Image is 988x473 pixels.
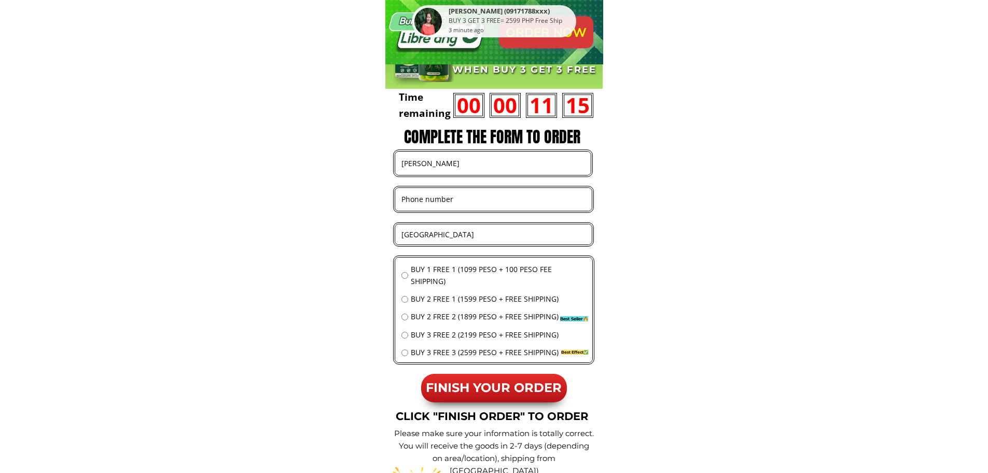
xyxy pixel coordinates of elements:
[399,188,588,210] input: Phone number
[411,347,586,358] span: BUY 3 FREE 3 (2599 PESO + FREE SHIPPING)
[449,17,574,25] div: BUY 3 GET 3 FREE= 2599 PHP Free Ship
[399,89,493,121] h3: Time remaining
[411,264,586,287] span: BUY 1 FREE 1 (1099 PESO + 100 PESO FEE SHIPPING)
[411,329,586,341] span: BUY 3 FREE 2 (2199 PESO + FREE SHIPPING)
[411,311,586,322] span: BUY 2 FREE 2 (1899 PESO + FREE SHIPPING)
[399,152,588,174] input: Your name
[383,408,601,425] h3: CLICK "FINISH ORDER" TO ORDER
[426,380,562,395] span: FINISH YOUR ORDER
[561,350,588,355] span: Best Effect✅
[452,62,614,77] h3: When buy 3 GET 3 FREE
[399,224,589,245] input: Address
[388,125,596,150] h3: COMPLETE THE FORM TO ORDER
[449,8,574,17] div: [PERSON_NAME] (09171788xxx)
[411,293,586,305] span: BUY 2 FREE 1 (1599 PESO + FREE SHIPPING)
[560,316,588,321] span: Best Seller🔥
[449,25,484,35] div: 3 minute ago
[499,16,593,48] p: ORDER Now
